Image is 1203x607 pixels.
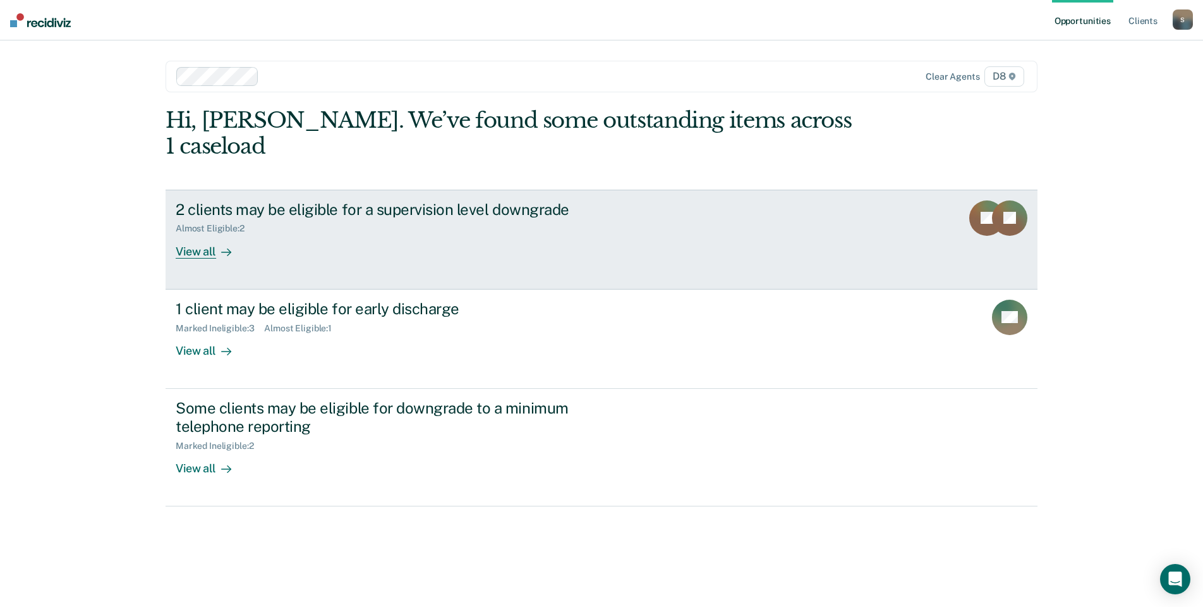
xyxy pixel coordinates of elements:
div: Almost Eligible : 2 [176,223,255,234]
div: Clear agents [926,71,979,82]
div: View all [176,333,246,358]
button: S [1173,9,1193,30]
div: Almost Eligible : 1 [264,323,342,334]
div: 1 client may be eligible for early discharge [176,300,619,318]
div: Marked Ineligible : 3 [176,323,264,334]
a: 2 clients may be eligible for a supervision level downgradeAlmost Eligible:2View all [166,190,1037,290]
img: Recidiviz [10,13,71,27]
div: View all [176,234,246,259]
a: 1 client may be eligible for early dischargeMarked Ineligible:3Almost Eligible:1View all [166,290,1037,389]
div: Open Intercom Messenger [1160,564,1190,594]
div: 2 clients may be eligible for a supervision level downgrade [176,200,619,219]
div: View all [176,451,246,475]
div: Hi, [PERSON_NAME]. We’ve found some outstanding items across 1 caseload [166,107,863,159]
span: D8 [984,66,1024,87]
div: Some clients may be eligible for downgrade to a minimum telephone reporting [176,399,619,436]
a: Some clients may be eligible for downgrade to a minimum telephone reportingMarked Ineligible:2Vie... [166,389,1037,506]
div: Marked Ineligible : 2 [176,441,263,451]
